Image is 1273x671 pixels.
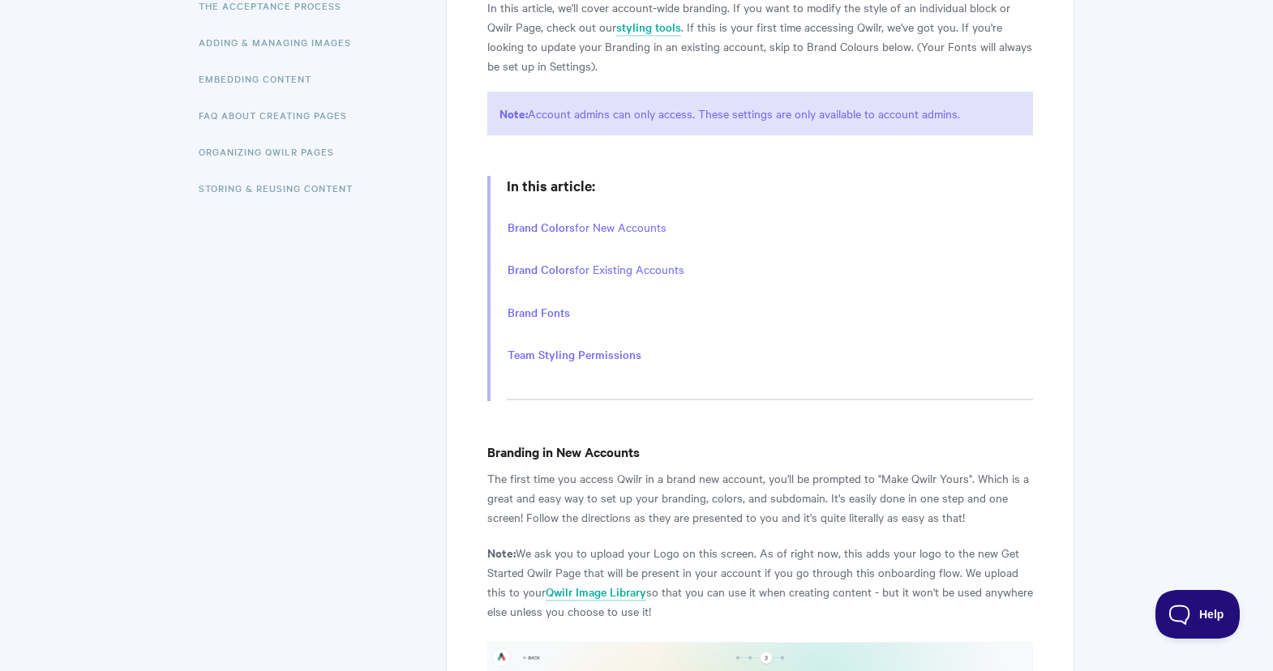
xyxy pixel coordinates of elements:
[508,261,575,279] a: Brand Colors
[487,442,1033,462] h4: Branding in New Accounts
[1155,590,1241,639] iframe: Toggle Customer Support
[507,176,595,195] strong: In this article:
[199,62,324,95] a: Embedding Content
[508,219,575,237] a: Brand Colors
[199,135,346,168] a: Organizing Qwilr Pages
[507,257,1033,281] li: for Existing Accounts
[507,215,1033,239] li: for New Accounts
[199,26,363,58] a: Adding & Managing Images
[199,99,359,131] a: FAQ About Creating Pages
[499,105,528,122] strong: Note:
[508,304,570,322] a: Brand Fonts
[487,468,1033,527] p: The first time you access Qwilr in a brand new account, you'll be prompted to "Make Qwilr Yours"....
[487,92,1033,135] p: Account admins can only access. These settings are only available to account admins.
[487,543,1033,621] p: We ask you to upload your Logo on this screen. As of right now, this adds your logo to the new Ge...
[616,19,681,36] a: styling tools
[199,172,365,204] a: Storing & Reusing Content
[508,346,641,364] a: Team Styling Permissions
[487,544,516,561] strong: Note:
[546,583,646,601] a: Qwilr Image Library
